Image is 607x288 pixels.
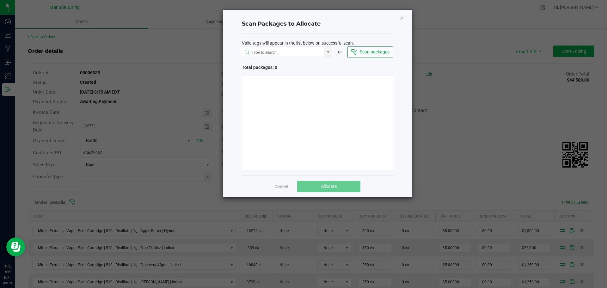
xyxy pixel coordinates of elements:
[242,40,354,46] span: Valid tags will appear in the list below on successful scan.
[332,49,347,55] div: or
[274,183,288,190] a: Cancel
[347,46,393,58] button: Scan packages
[242,47,324,58] input: NO DATA FOUND
[242,20,393,28] h4: Scan Packages to Allocate
[6,237,25,256] iframe: Resource center
[321,184,337,189] span: Allocate
[400,14,404,21] button: Close
[242,64,317,71] span: Total packages: 0
[297,181,360,192] button: Allocate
